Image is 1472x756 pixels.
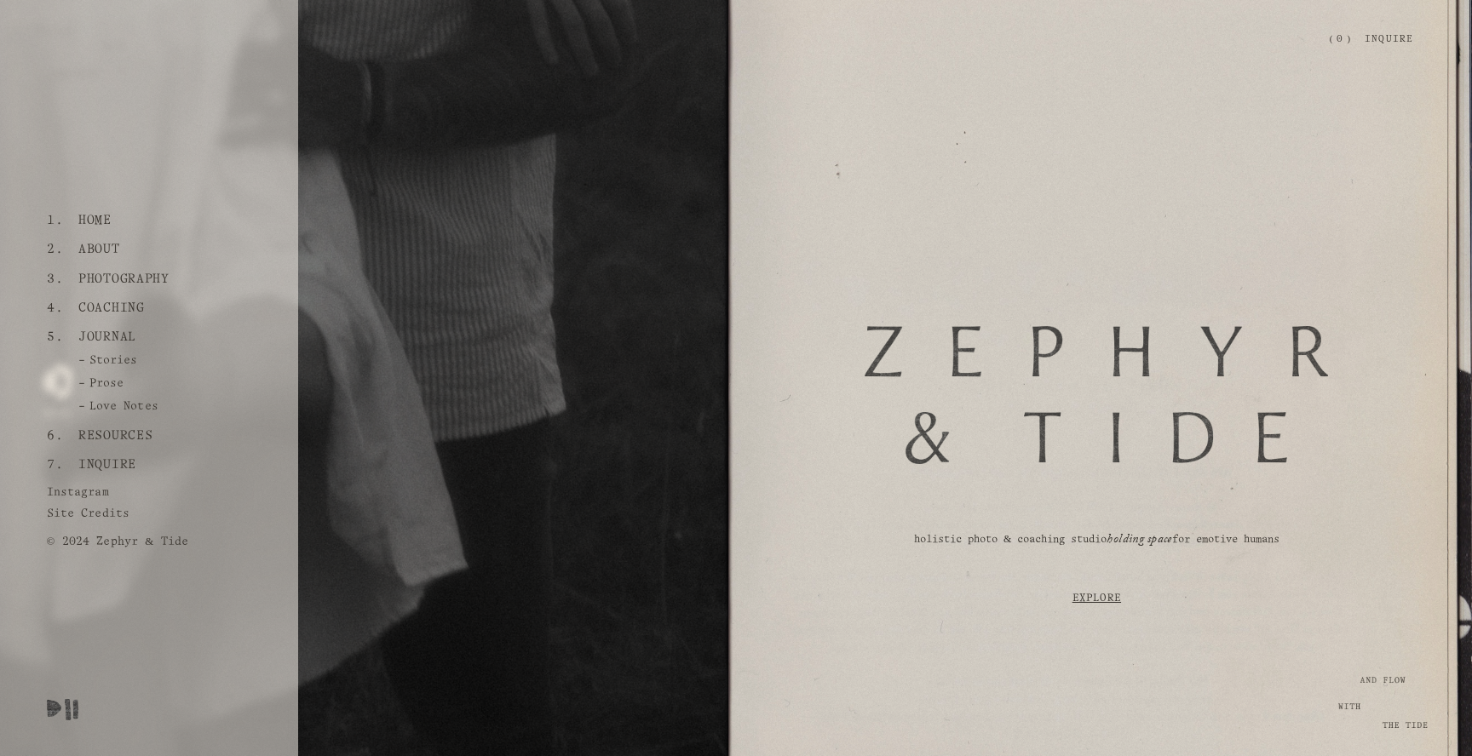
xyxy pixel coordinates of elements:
[1347,35,1350,43] span: )
[787,570,1406,627] a: Explore
[47,529,195,550] a: © 2024 Zephyr & Tide
[1337,35,1343,43] span: 0
[890,533,1302,548] p: holistic photo & coaching studio for emotive humans
[72,450,142,479] a: Inquire
[47,479,116,501] a: Instagram
[72,421,158,450] a: Resources
[72,265,175,294] a: Photography
[47,354,144,375] a: Stories
[1107,530,1172,551] em: holding space
[72,206,118,235] a: Home
[47,501,136,529] a: Site Credits
[47,400,165,421] a: Love Notes
[72,294,151,323] a: Coaching
[72,323,142,352] a: Journal
[1330,33,1350,46] a: 0 items in cart
[47,377,130,398] a: Prose
[72,235,126,264] a: About
[1330,35,1333,43] span: (
[1365,25,1413,54] a: Inquire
